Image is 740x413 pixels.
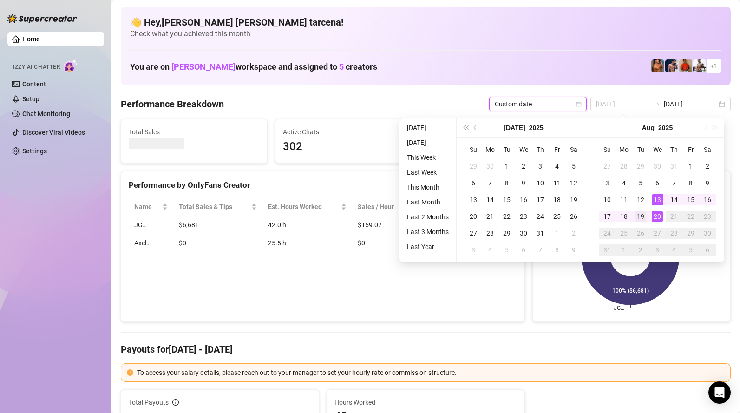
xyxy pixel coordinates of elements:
[515,158,532,175] td: 2025-07-02
[334,397,517,407] span: Hours Worked
[22,80,46,88] a: Content
[632,242,649,258] td: 2025-09-02
[532,158,549,175] td: 2025-07-03
[693,59,706,72] img: JUSTIN
[127,369,133,376] span: exclamation-circle
[498,208,515,225] td: 2025-07-22
[649,141,666,158] th: We
[403,137,452,148] li: [DATE]
[666,225,682,242] td: 2025-08-28
[665,59,678,72] img: Axel
[549,175,565,191] td: 2025-07-11
[535,244,546,256] div: 7
[616,208,632,225] td: 2025-08-18
[685,194,696,205] div: 15
[501,194,512,205] div: 15
[129,216,173,234] td: JG…
[599,208,616,225] td: 2025-08-17
[614,305,624,311] text: JG…
[529,118,544,137] button: Choose a year
[568,161,579,172] div: 5
[635,194,646,205] div: 12
[666,158,682,175] td: 2025-07-31
[465,141,482,158] th: Su
[465,158,482,175] td: 2025-06-29
[649,225,666,242] td: 2025-08-27
[618,177,629,189] div: 4
[495,97,581,111] span: Custom date
[515,141,532,158] th: We
[498,191,515,208] td: 2025-07-15
[130,62,377,72] h1: You are on workspace and assigned to creators
[602,194,613,205] div: 10
[501,211,512,222] div: 22
[518,194,529,205] div: 16
[549,225,565,242] td: 2025-08-01
[710,61,718,71] span: + 1
[22,35,40,43] a: Home
[532,175,549,191] td: 2025-07-10
[565,141,582,158] th: Sa
[501,161,512,172] div: 1
[468,244,479,256] div: 3
[682,225,699,242] td: 2025-08-29
[668,211,680,222] div: 21
[618,228,629,239] div: 25
[482,208,498,225] td: 2025-07-21
[565,242,582,258] td: 2025-08-09
[468,177,479,189] div: 6
[668,244,680,256] div: 4
[576,101,582,107] span: calendar
[460,118,471,137] button: Last year (Control + left)
[702,228,713,239] div: 30
[682,191,699,208] td: 2025-08-15
[666,141,682,158] th: Th
[549,191,565,208] td: 2025-07-18
[568,228,579,239] div: 2
[649,175,666,191] td: 2025-08-06
[699,191,716,208] td: 2025-08-16
[658,118,673,137] button: Choose a year
[515,175,532,191] td: 2025-07-09
[551,244,563,256] div: 8
[482,242,498,258] td: 2025-08-04
[551,211,563,222] div: 25
[699,208,716,225] td: 2025-08-23
[465,191,482,208] td: 2025-07-13
[565,175,582,191] td: 2025-07-12
[121,343,731,356] h4: Payouts for [DATE] - [DATE]
[602,177,613,189] div: 3
[179,202,249,212] span: Total Sales & Tips
[482,175,498,191] td: 2025-07-07
[465,208,482,225] td: 2025-07-20
[685,228,696,239] div: 29
[602,211,613,222] div: 17
[498,158,515,175] td: 2025-07-01
[699,158,716,175] td: 2025-08-02
[352,234,420,252] td: $0
[702,161,713,172] div: 2
[485,177,496,189] div: 7
[568,177,579,189] div: 12
[468,211,479,222] div: 20
[652,211,663,222] div: 20
[465,175,482,191] td: 2025-07-06
[501,228,512,239] div: 29
[482,191,498,208] td: 2025-07-14
[535,194,546,205] div: 17
[666,242,682,258] td: 2025-09-04
[22,95,39,103] a: Setup
[121,98,224,111] h4: Performance Breakdown
[498,225,515,242] td: 2025-07-29
[485,161,496,172] div: 30
[130,29,721,39] span: Check what you achieved this month
[565,191,582,208] td: 2025-07-19
[635,228,646,239] div: 26
[632,191,649,208] td: 2025-08-12
[129,179,517,191] div: Performance by OnlyFans Creator
[652,194,663,205] div: 13
[702,177,713,189] div: 9
[649,208,666,225] td: 2025-08-20
[129,234,173,252] td: Axel…
[618,244,629,256] div: 1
